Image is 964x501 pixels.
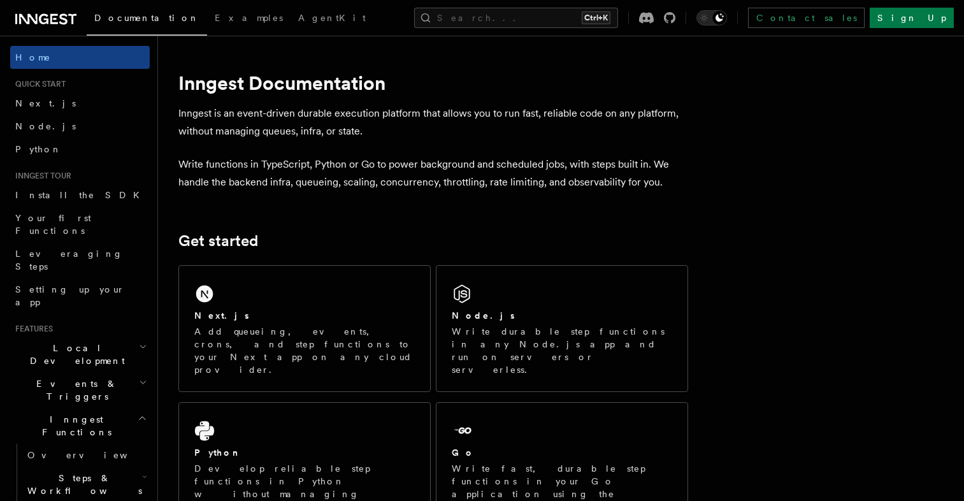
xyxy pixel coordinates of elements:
p: Add queueing, events, crons, and step functions to your Next app on any cloud provider. [194,325,415,376]
button: Toggle dark mode [696,10,727,25]
span: Documentation [94,13,199,23]
a: Get started [178,232,258,250]
a: Next.jsAdd queueing, events, crons, and step functions to your Next app on any cloud provider. [178,265,431,392]
span: Your first Functions [15,213,91,236]
span: Home [15,51,51,64]
a: Home [10,46,150,69]
a: Python [10,138,150,161]
span: Install the SDK [15,190,147,200]
span: Examples [215,13,283,23]
button: Local Development [10,337,150,372]
span: Inngest tour [10,171,71,181]
h1: Inngest Documentation [178,71,688,94]
a: Overview [22,444,150,467]
p: Write functions in TypeScript, Python or Go to power background and scheduled jobs, with steps bu... [178,156,688,191]
span: Quick start [10,79,66,89]
h2: Next.js [194,309,249,322]
a: Documentation [87,4,207,36]
h2: Python [194,446,241,459]
a: Node.jsWrite durable step functions in any Node.js app and run on servers or serverless. [436,265,688,392]
span: Overview [27,450,159,460]
h2: Node.js [452,309,515,322]
span: AgentKit [298,13,366,23]
kbd: Ctrl+K [582,11,610,24]
button: Search...Ctrl+K [414,8,618,28]
span: Python [15,144,62,154]
a: Your first Functions [10,207,150,242]
a: Next.js [10,92,150,115]
button: Events & Triggers [10,372,150,408]
span: Node.js [15,121,76,131]
span: Inngest Functions [10,413,138,439]
span: Local Development [10,342,139,367]
a: AgentKit [291,4,373,34]
a: Leveraging Steps [10,242,150,278]
a: Install the SDK [10,184,150,207]
p: Inngest is an event-driven durable execution platform that allows you to run fast, reliable code ... [178,105,688,140]
button: Inngest Functions [10,408,150,444]
a: Node.js [10,115,150,138]
span: Steps & Workflows [22,472,142,497]
span: Leveraging Steps [15,249,123,272]
h2: Go [452,446,475,459]
a: Setting up your app [10,278,150,314]
span: Setting up your app [15,284,125,307]
a: Sign Up [870,8,954,28]
p: Write durable step functions in any Node.js app and run on servers or serverless. [452,325,672,376]
a: Contact sales [748,8,865,28]
a: Examples [207,4,291,34]
span: Events & Triggers [10,377,139,403]
span: Next.js [15,98,76,108]
span: Features [10,324,53,334]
